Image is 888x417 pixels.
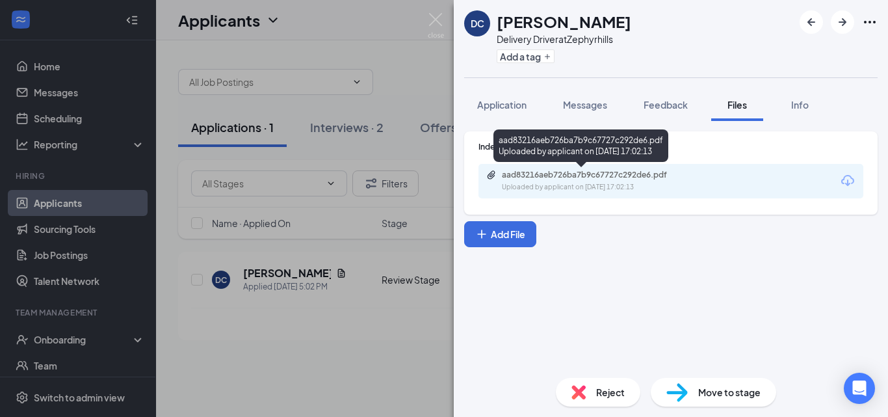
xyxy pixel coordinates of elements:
[475,228,488,241] svg: Plus
[477,99,527,111] span: Application
[644,99,688,111] span: Feedback
[502,182,697,193] div: Uploaded by applicant on [DATE] 17:02:13
[478,141,863,152] div: Indeed Resume
[497,10,631,33] h1: [PERSON_NAME]
[800,10,823,34] button: ArrowLeftNew
[698,385,761,399] span: Move to stage
[727,99,747,111] span: Files
[835,14,850,30] svg: ArrowRight
[471,17,484,30] div: DC
[840,173,855,189] svg: Download
[486,170,697,193] a: Paperclipaad83216aeb726ba7b9c67727c292de6.pdfUploaded by applicant on [DATE] 17:02:13
[486,170,497,180] svg: Paperclip
[563,99,607,111] span: Messages
[862,14,878,30] svg: Ellipses
[502,170,684,180] div: aad83216aeb726ba7b9c67727c292de6.pdf
[464,221,536,247] button: Add FilePlus
[844,373,875,404] div: Open Intercom Messenger
[493,129,668,162] div: aad83216aeb726ba7b9c67727c292de6.pdf Uploaded by applicant on [DATE] 17:02:13
[497,33,631,46] div: Delivery Driver at Zephyrhills
[497,49,555,63] button: PlusAdd a tag
[803,14,819,30] svg: ArrowLeftNew
[831,10,854,34] button: ArrowRight
[596,385,625,399] span: Reject
[543,53,551,61] svg: Plus
[791,99,809,111] span: Info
